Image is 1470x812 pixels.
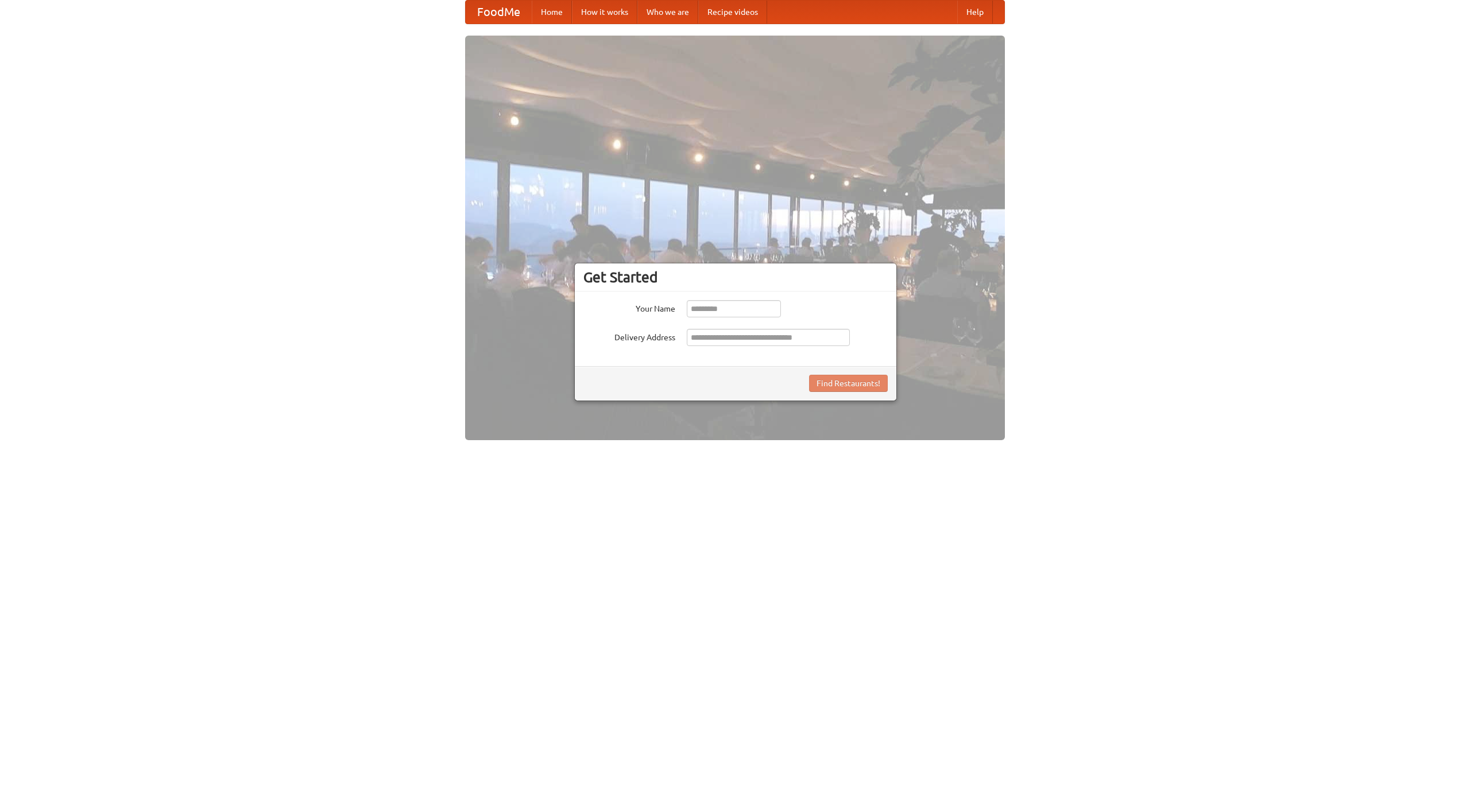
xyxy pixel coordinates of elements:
a: How it works [572,1,637,24]
button: Find Restaurants! [809,375,888,392]
a: Who we are [637,1,698,24]
a: Help [957,1,993,24]
label: Delivery Address [583,329,675,343]
a: Recipe videos [698,1,767,24]
h3: Get Started [583,269,888,286]
a: Home [532,1,572,24]
a: FoodMe [466,1,532,24]
label: Your Name [583,300,675,314]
